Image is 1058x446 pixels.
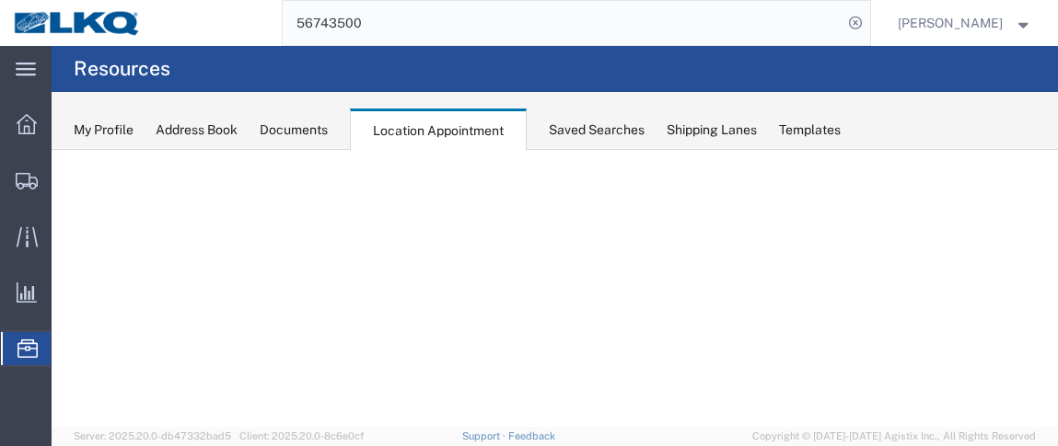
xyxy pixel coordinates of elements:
div: Shipping Lanes [667,120,757,140]
img: logo [13,9,142,37]
div: Documents [260,120,328,140]
a: Feedback [508,430,555,441]
button: [PERSON_NAME] [897,12,1033,34]
input: Search for shipment number, reference number [283,1,843,45]
span: Copyright © [DATE]-[DATE] Agistix Inc., All Rights Reserved [752,429,1036,444]
span: Server: 2025.20.0-db47332bad5 [74,430,231,441]
div: Saved Searches [549,120,645,140]
div: Address Book [156,120,238,140]
iframe: FS Legacy Container [52,150,1058,427]
span: Krisann Metzger [898,13,1003,33]
span: Client: 2025.20.0-8c6e0cf [239,430,364,441]
div: Location Appointment [350,109,527,151]
div: Templates [779,120,841,140]
a: Support [462,430,508,441]
h4: Resources [74,46,170,92]
div: My Profile [74,120,134,140]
